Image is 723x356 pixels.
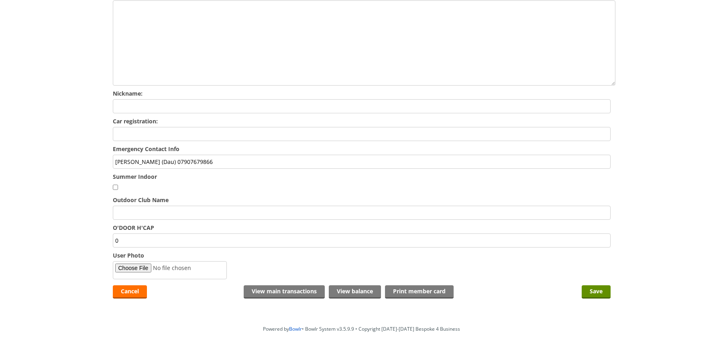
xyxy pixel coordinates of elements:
[113,145,611,153] label: Emergency Contact Info
[113,196,611,204] label: Outdoor Club Name
[113,285,147,299] a: Cancel
[113,224,611,231] label: O'DOOR H'CAP
[113,90,611,97] label: Nickname:
[244,285,325,299] a: View main transactions
[385,285,454,299] a: Print member card
[113,117,611,125] label: Car registration:
[582,285,611,299] input: Save
[289,325,302,332] a: Bowlr
[113,252,611,259] label: User Photo
[263,325,460,332] span: Powered by • Bowlr System v3.5.9.9 • Copyright [DATE]-[DATE] Bespoke 4 Business
[113,173,611,180] label: Summer Indoor
[329,285,381,299] a: View balance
